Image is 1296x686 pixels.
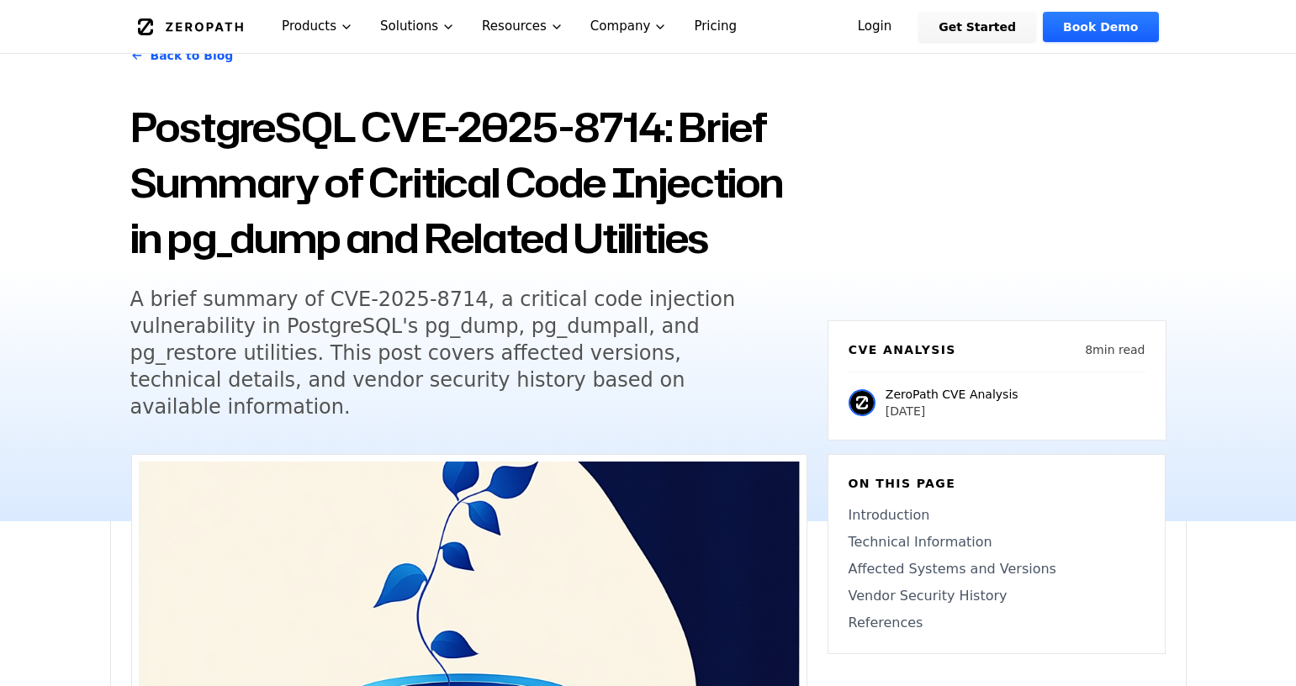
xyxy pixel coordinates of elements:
[849,532,1145,552] a: Technical Information
[918,12,1036,42] a: Get Started
[849,475,1145,492] h6: On this page
[838,12,912,42] a: Login
[886,403,1018,420] p: [DATE]
[130,286,776,420] h5: A brief summary of CVE-2025-8714, a critical code injection vulnerability in PostgreSQL's pg_dump...
[849,389,875,416] img: ZeroPath CVE Analysis
[849,613,1145,633] a: References
[130,32,234,79] a: Back to Blog
[849,559,1145,579] a: Affected Systems and Versions
[849,505,1145,525] a: Introduction
[849,586,1145,606] a: Vendor Security History
[1043,12,1158,42] a: Book Demo
[886,386,1018,403] p: ZeroPath CVE Analysis
[849,341,956,358] h6: CVE Analysis
[130,99,807,266] h1: PostgreSQL CVE-2025-8714: Brief Summary of Critical Code Injection in pg_dump and Related Utilities
[1085,341,1145,358] p: 8 min read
